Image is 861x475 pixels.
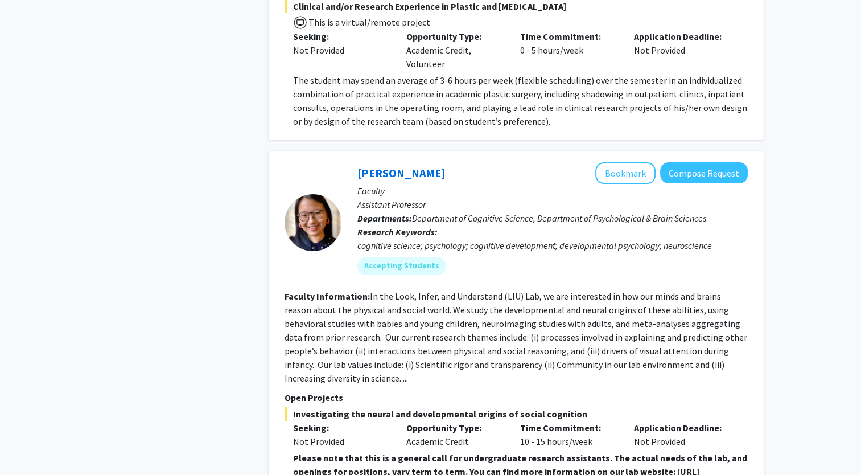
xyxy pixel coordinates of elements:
[357,257,446,275] mat-chip: Accepting Students
[357,184,748,198] p: Faculty
[307,17,430,28] span: This is a virtual/remote project
[634,30,731,43] p: Application Deadline:
[406,30,503,43] p: Opportunity Type:
[625,30,739,71] div: Not Provided
[357,198,748,211] p: Assistant Professor
[293,43,390,57] div: Not Provided
[293,75,747,127] span: The student may spend an average of 3-6 hours per week (flexible scheduling) over the semester in...
[293,421,390,435] p: Seeking:
[357,226,438,237] b: Research Keywords:
[634,421,731,435] p: Application Deadline:
[398,30,512,71] div: Academic Credit, Volunteer
[512,30,625,71] div: 0 - 5 hours/week
[285,407,748,421] span: Investigating the neural and developmental origins of social cognition
[9,424,48,466] iframe: Chat
[357,212,412,224] b: Departments:
[293,30,390,43] p: Seeking:
[357,239,748,252] div: cognitive science; psychology; cognitive development; developmental psychology; neuroscience
[285,290,370,302] b: Faculty Information:
[520,30,617,43] p: Time Commitment:
[293,435,390,448] div: Not Provided
[512,421,625,448] div: 10 - 15 hours/week
[285,290,747,384] fg-read-more: In the Look, Infer, and Understand (LIU) Lab, we are interested in how our minds and brains reaso...
[406,421,503,435] p: Opportunity Type:
[412,212,706,224] span: Department of Cognitive Science, Department of Psychological & Brain Sciences
[285,391,748,404] p: Open Projects
[398,421,512,448] div: Academic Credit
[357,166,445,180] a: [PERSON_NAME]
[660,162,748,183] button: Compose Request to Shari Liu
[520,421,617,435] p: Time Commitment:
[595,162,656,184] button: Add Shari Liu to Bookmarks
[625,421,739,448] div: Not Provided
